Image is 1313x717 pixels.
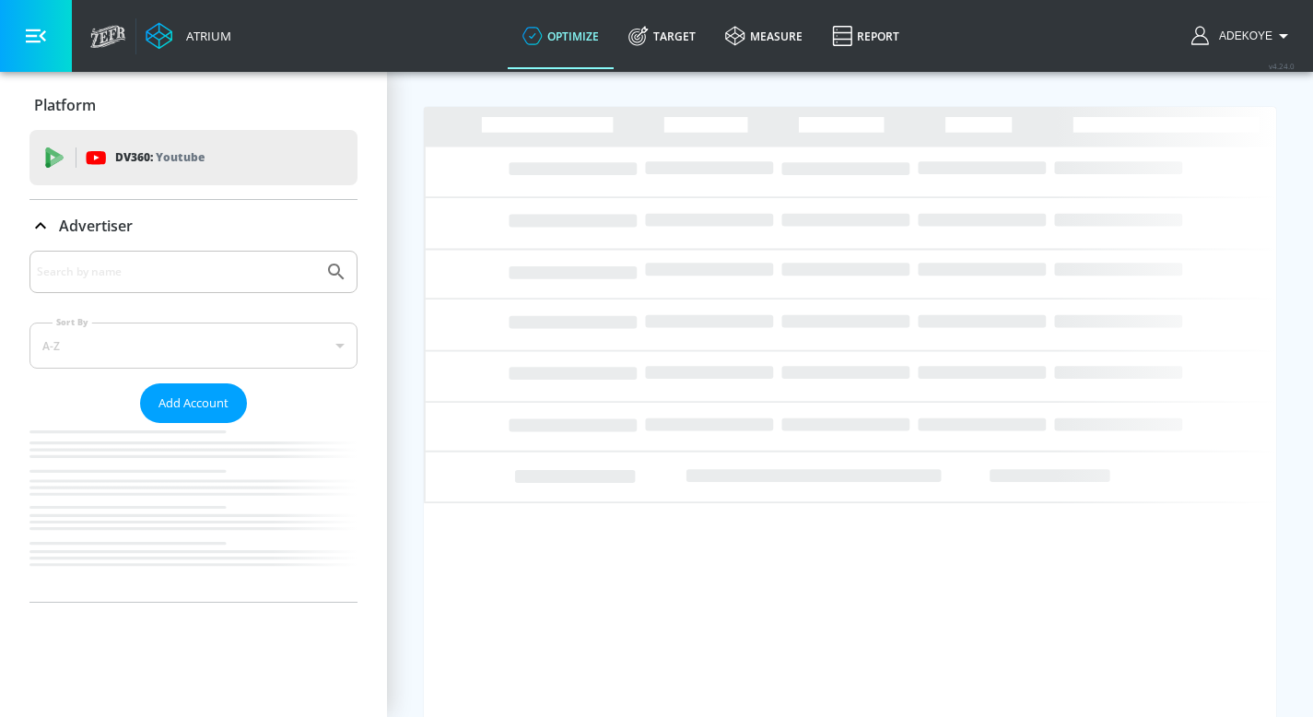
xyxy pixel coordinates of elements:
[37,260,316,284] input: Search by name
[156,147,205,167] p: Youtube
[1191,25,1295,47] button: Adekoye
[29,79,358,131] div: Platform
[817,3,914,69] a: Report
[614,3,710,69] a: Target
[710,3,817,69] a: measure
[29,130,358,185] div: DV360: Youtube
[29,251,358,602] div: Advertiser
[508,3,614,69] a: optimize
[29,200,358,252] div: Advertiser
[179,28,231,44] div: Atrium
[59,216,133,236] p: Advertiser
[53,316,92,328] label: Sort By
[1269,61,1295,71] span: v 4.24.0
[34,95,96,115] p: Platform
[146,22,231,50] a: Atrium
[29,423,358,602] nav: list of Advertiser
[1212,29,1272,42] span: login as: adekoye.oladapo@zefr.com
[158,393,229,414] span: Add Account
[140,383,247,423] button: Add Account
[115,147,205,168] p: DV360:
[29,323,358,369] div: A-Z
